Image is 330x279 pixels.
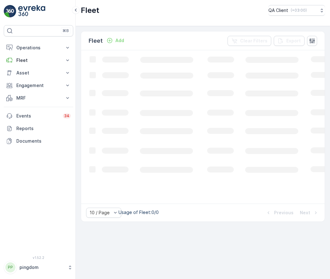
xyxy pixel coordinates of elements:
[265,209,294,216] button: Previous
[4,54,73,67] button: Fleet
[240,38,267,44] p: Clear Filters
[81,5,99,15] p: Fleet
[4,5,16,18] img: logo
[16,138,71,144] p: Documents
[274,210,294,216] p: Previous
[18,5,45,18] img: logo_light-DOdMpM7g.png
[89,36,103,45] p: Fleet
[115,37,124,44] p: Add
[4,92,73,104] button: MRF
[63,28,69,33] p: ⌘B
[228,36,271,46] button: Clear Filters
[16,57,61,63] p: Fleet
[118,209,159,216] p: Usage of Fleet : 0/0
[4,67,73,79] button: Asset
[4,79,73,92] button: Engagement
[16,125,71,132] p: Reports
[268,5,325,16] button: QA Client(+03:00)
[4,135,73,147] a: Documents
[274,36,305,46] button: Export
[64,113,69,118] p: 34
[4,41,73,54] button: Operations
[104,37,127,44] button: Add
[4,110,73,122] a: Events34
[4,256,73,260] span: v 1.52.2
[300,210,310,216] p: Next
[299,209,320,216] button: Next
[4,122,73,135] a: Reports
[19,264,64,271] p: pingdom
[268,7,288,14] p: QA Client
[16,82,61,89] p: Engagement
[16,113,59,119] p: Events
[286,38,301,44] p: Export
[16,95,61,101] p: MRF
[5,262,15,272] div: PP
[4,261,73,274] button: PPpingdom
[16,45,61,51] p: Operations
[16,70,61,76] p: Asset
[291,8,307,13] p: ( +03:00 )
